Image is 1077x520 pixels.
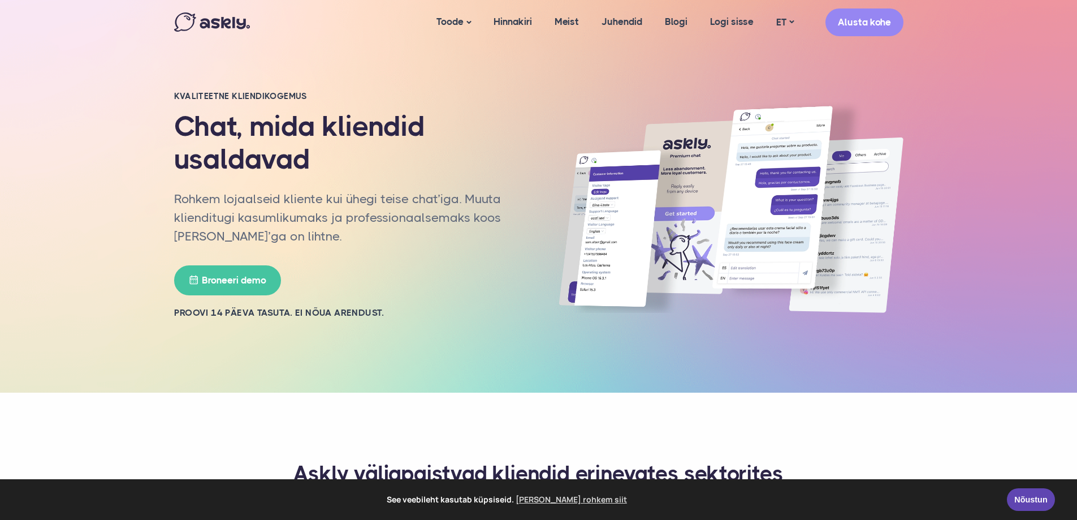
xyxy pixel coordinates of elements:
h1: Chat, mida kliendid usaldavad [174,110,519,175]
span: See veebileht kasutab küpsiseid. [16,491,999,508]
h2: Proovi 14 päeva tasuta. Ei nõua arendust. [174,307,519,319]
a: Alusta kohe [825,8,903,36]
a: ET [765,14,805,31]
a: Broneeri demo [174,265,281,295]
a: Nõustun [1007,488,1055,511]
a: learn more about cookies [514,491,629,508]
p: Rohkem lojaalseid kliente kui ühegi teise chat’iga. Muuta klienditugi kasumlikumaks ja profession... [174,190,519,246]
h2: Kvaliteetne kliendikogemus [174,91,519,102]
img: Askly vestlusaken [559,102,903,313]
h3: Askly väljapaistvad kliendid erinevates sektorites [188,461,889,488]
img: Askly [174,12,250,32]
